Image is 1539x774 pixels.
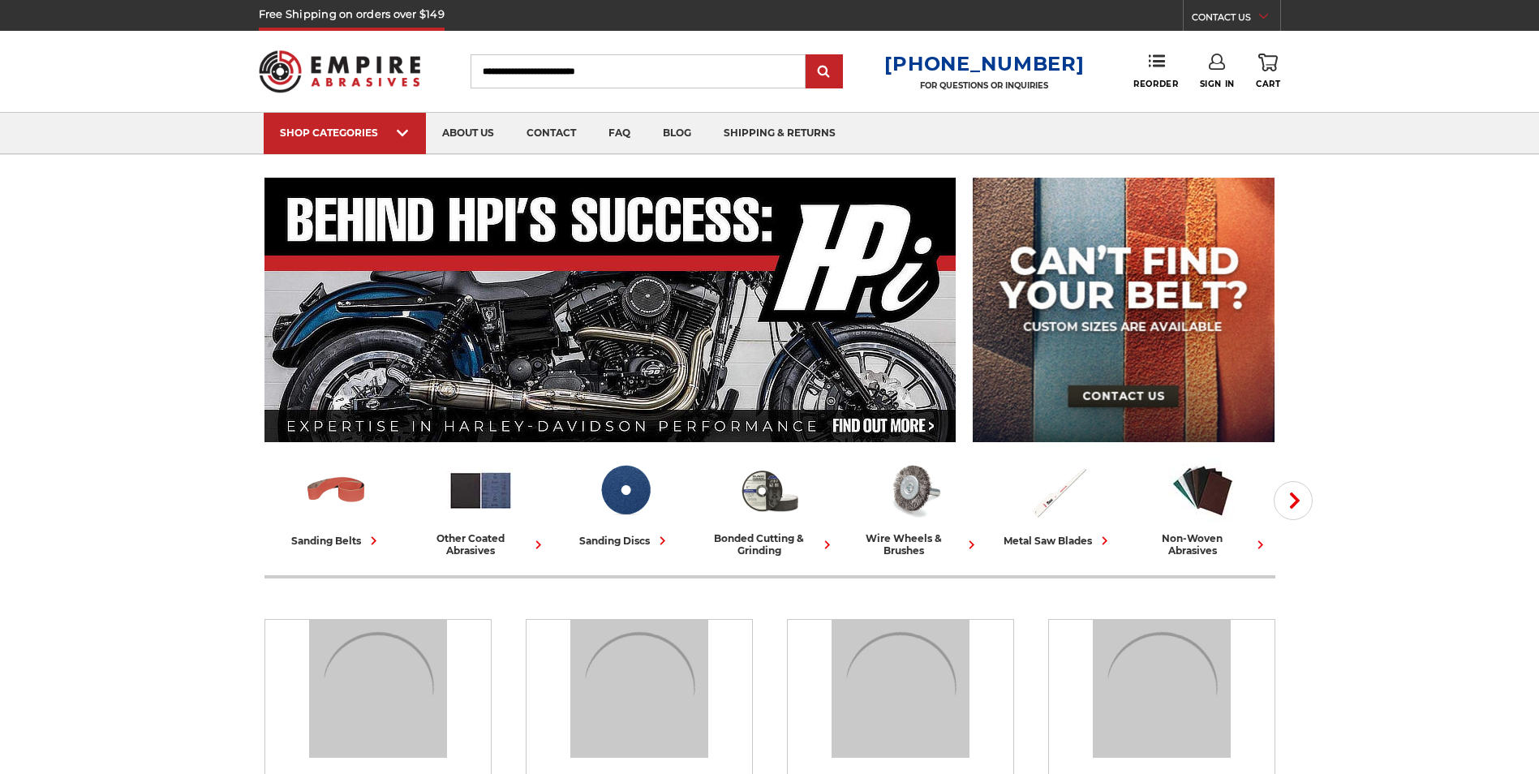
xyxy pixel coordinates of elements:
a: [PHONE_NUMBER] [884,52,1084,75]
div: sanding discs [579,532,671,549]
a: non-woven abrasives [1137,457,1269,557]
img: Empire Abrasives [259,40,421,103]
a: Reorder [1133,54,1178,88]
div: wire wheels & brushes [849,532,980,557]
button: Next [1274,481,1313,520]
div: metal saw blades [1004,532,1113,549]
div: bonded cutting & grinding [704,532,836,557]
img: Banner for an interview featuring Horsepower Inc who makes Harley performance upgrades featured o... [264,178,957,442]
img: Sanding Discs [591,457,659,524]
img: Bonded Cutting & Grinding [736,457,803,524]
div: non-woven abrasives [1137,532,1269,557]
img: Non-woven Abrasives [1169,457,1236,524]
a: CONTACT US [1192,8,1280,31]
a: metal saw blades [993,457,1124,549]
img: Sanding Belts [309,620,447,758]
a: sanding belts [271,457,402,549]
input: Submit [808,56,840,88]
span: Reorder [1133,79,1178,89]
img: Bonded Cutting & Grinding [1093,620,1231,758]
a: faq [592,113,647,154]
img: Wire Wheels & Brushes [880,457,948,524]
a: about us [426,113,510,154]
img: promo banner for custom belts. [973,178,1275,442]
a: Cart [1256,54,1280,89]
img: Other Coated Abrasives [570,620,708,758]
div: sanding belts [291,532,382,549]
img: Metal Saw Blades [1025,457,1092,524]
a: shipping & returns [707,113,852,154]
div: SHOP CATEGORIES [280,127,410,139]
a: blog [647,113,707,154]
a: sanding discs [560,457,691,549]
a: wire wheels & brushes [849,457,980,557]
p: FOR QUESTIONS OR INQUIRIES [884,80,1084,91]
a: bonded cutting & grinding [704,457,836,557]
span: Sign In [1200,79,1235,89]
a: contact [510,113,592,154]
span: Cart [1256,79,1280,89]
div: other coated abrasives [415,532,547,557]
img: Sanding Discs [832,620,969,758]
a: other coated abrasives [415,457,547,557]
img: Other Coated Abrasives [447,457,514,524]
img: Sanding Belts [303,457,370,524]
